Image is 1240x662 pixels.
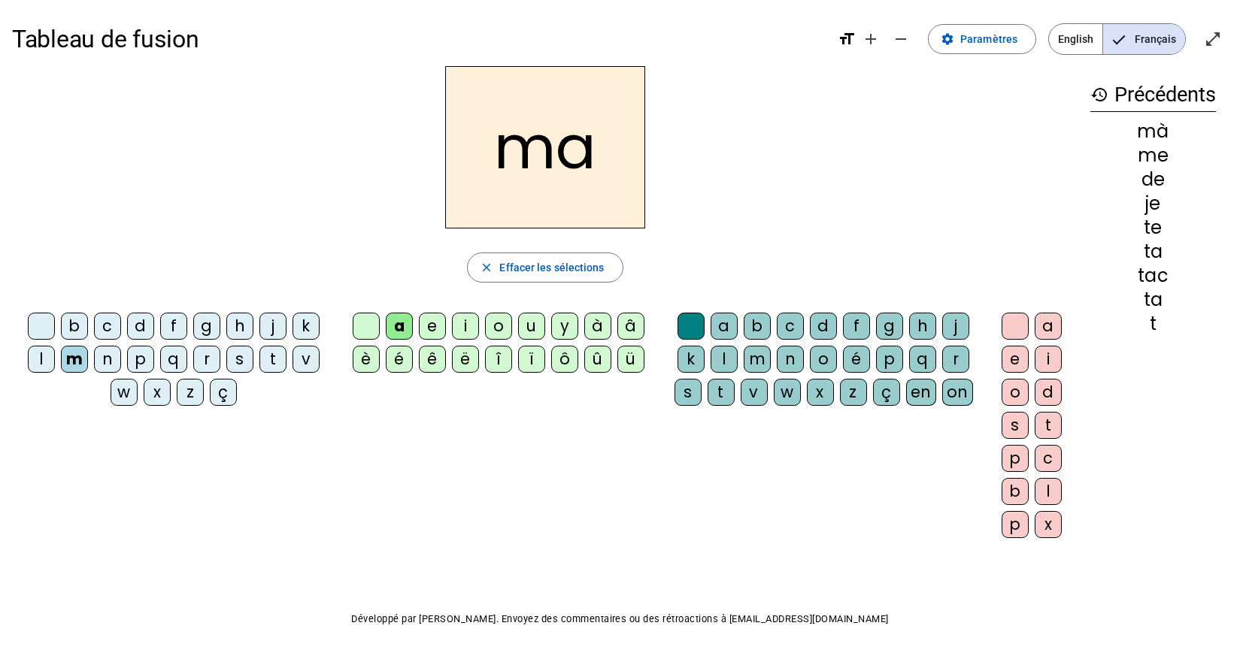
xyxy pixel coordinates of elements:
[711,346,738,373] div: l
[353,346,380,373] div: è
[675,379,702,406] div: s
[12,610,1228,628] p: Développé par [PERSON_NAME]. Envoyez des commentaires ou des rétroactions à [EMAIL_ADDRESS][DOMAI...
[61,346,88,373] div: m
[485,313,512,340] div: o
[774,379,801,406] div: w
[386,346,413,373] div: é
[928,24,1036,54] button: Paramètres
[1002,346,1029,373] div: e
[485,346,512,373] div: î
[419,313,446,340] div: e
[1002,511,1029,538] div: p
[193,313,220,340] div: g
[419,346,446,373] div: ê
[61,313,88,340] div: b
[617,346,644,373] div: ü
[942,379,973,406] div: on
[551,313,578,340] div: y
[160,313,187,340] div: f
[1002,379,1029,406] div: o
[1198,24,1228,54] button: Entrer en plein écran
[1035,511,1062,538] div: x
[678,346,705,373] div: k
[1035,478,1062,505] div: l
[777,313,804,340] div: c
[144,379,171,406] div: x
[909,346,936,373] div: q
[94,346,121,373] div: n
[584,346,611,373] div: û
[1090,195,1216,213] div: je
[906,379,936,406] div: en
[226,346,253,373] div: s
[452,313,479,340] div: i
[445,66,645,228] h2: ma
[886,24,916,54] button: Diminuer la taille de la police
[160,346,187,373] div: q
[12,15,826,63] h1: Tableau de fusion
[386,313,413,340] div: a
[856,24,886,54] button: Augmenter la taille de la police
[518,313,545,340] div: u
[909,313,936,340] div: h
[1090,78,1216,112] h3: Précédents
[1049,24,1102,54] span: English
[193,346,220,373] div: r
[518,346,545,373] div: ï
[843,346,870,373] div: é
[807,379,834,406] div: x
[293,313,320,340] div: k
[873,379,900,406] div: ç
[1035,445,1062,472] div: c
[941,32,954,46] mat-icon: settings
[892,30,910,48] mat-icon: remove
[1090,171,1216,189] div: de
[1035,346,1062,373] div: i
[1002,445,1029,472] div: p
[838,30,856,48] mat-icon: format_size
[1002,412,1029,439] div: s
[777,346,804,373] div: n
[744,346,771,373] div: m
[1002,478,1029,505] div: b
[584,313,611,340] div: à
[1090,147,1216,165] div: me
[741,379,768,406] div: v
[226,313,253,340] div: h
[1035,313,1062,340] div: a
[127,346,154,373] div: p
[28,346,55,373] div: l
[617,313,644,340] div: â
[1048,23,1186,55] mat-button-toggle-group: Language selection
[1090,267,1216,285] div: tac
[1035,379,1062,406] div: d
[942,346,969,373] div: r
[1090,219,1216,237] div: te
[862,30,880,48] mat-icon: add
[876,313,903,340] div: g
[708,379,735,406] div: t
[293,346,320,373] div: v
[840,379,867,406] div: z
[744,313,771,340] div: b
[551,346,578,373] div: ô
[810,313,837,340] div: d
[1090,86,1108,104] mat-icon: history
[942,313,969,340] div: j
[1090,122,1216,141] div: mà
[1103,24,1185,54] span: Français
[1204,30,1222,48] mat-icon: open_in_full
[810,346,837,373] div: o
[177,379,204,406] div: z
[111,379,138,406] div: w
[960,30,1017,48] span: Paramètres
[94,313,121,340] div: c
[259,346,287,373] div: t
[1090,291,1216,309] div: ta
[843,313,870,340] div: f
[499,258,604,277] span: Effacer les sélections
[1035,412,1062,439] div: t
[1090,243,1216,261] div: ta
[711,313,738,340] div: a
[1090,315,1216,333] div: t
